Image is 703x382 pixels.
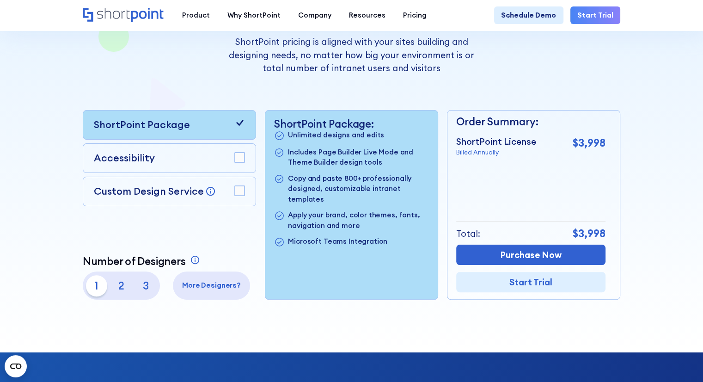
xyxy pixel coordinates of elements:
[274,117,429,130] p: ShortPoint Package:
[220,35,483,75] p: ShortPoint pricing is aligned with your sites building and designing needs, no matter how big you...
[86,275,107,296] p: 1
[83,8,165,23] a: Home
[135,275,157,296] p: 3
[288,210,429,231] p: Apply your brand, color themes, fonts, navigation and more
[227,10,281,21] div: Why ShortPoint
[288,236,387,248] p: Microsoft Teams Integration
[5,355,27,377] button: Open CMP widget
[349,10,385,21] div: Resources
[456,245,605,265] a: Purchase Now
[456,135,536,148] p: ShortPoint License
[94,117,190,132] p: ShortPoint Package
[403,10,427,21] div: Pricing
[456,227,480,240] p: Total:
[94,151,155,166] p: Accessibility
[573,226,605,241] p: $3,998
[573,135,605,151] p: $3,998
[288,147,429,168] p: Includes Page Builder Live Mode and Theme Builder design tools
[94,185,204,197] p: Custom Design Service
[456,148,536,157] p: Billed Annually
[456,114,605,129] p: Order Summary:
[657,338,703,382] iframe: Chat Widget
[288,173,429,205] p: Copy and paste 800+ professionally designed, customizable intranet templates
[288,130,384,142] p: Unlimited designs and edits
[83,255,186,267] p: Number of Designers
[177,280,247,291] p: More Designers?
[456,272,605,292] a: Start Trial
[111,275,132,296] p: 2
[494,6,563,24] a: Schedule Demo
[289,6,340,24] a: Company
[182,10,210,21] div: Product
[298,10,331,21] div: Company
[219,6,289,24] a: Why ShortPoint
[657,338,703,382] div: Widżet czatu
[394,6,435,24] a: Pricing
[173,6,219,24] a: Product
[340,6,394,24] a: Resources
[570,6,620,24] a: Start Trial
[83,255,202,267] a: Number of Designers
